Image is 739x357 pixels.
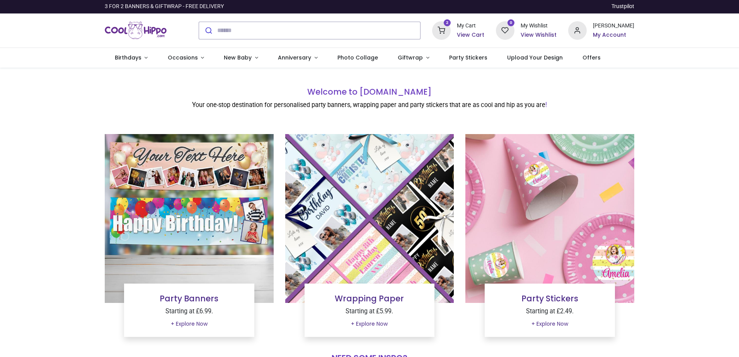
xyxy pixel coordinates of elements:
[307,86,432,97] font: Welcome to [DOMAIN_NAME]
[444,19,451,27] sup: 2
[335,293,404,304] a: Wrapping Paper
[496,27,514,33] a: 0
[346,318,393,331] a: + Explore Now
[105,3,224,10] div: 3 FOR 2 BANNERS & GIFTWRAP - FREE DELIVERY
[214,48,268,68] a: New Baby
[491,307,609,316] p: Starting at £2.49.
[593,22,634,30] div: [PERSON_NAME]
[224,54,252,61] span: New Baby
[337,54,378,61] span: Photo Collage
[521,31,557,39] a: View Wishlist
[593,31,634,39] a: My Account
[311,307,429,316] p: Starting at £5.99.
[449,54,487,61] span: Party Stickers
[521,22,557,30] div: My Wishlist
[432,27,451,33] a: 2
[199,22,217,39] button: Submit
[105,20,167,41] a: Logo of Cool Hippo
[166,318,213,331] a: + Explore Now
[457,22,484,30] div: My Cart
[526,318,573,331] a: + Explore Now
[582,54,601,61] span: Offers
[521,293,578,304] a: Party Stickers
[457,31,484,39] a: View Cart
[158,48,214,68] a: Occasions
[192,101,545,109] font: Your one-stop destination for personalised party banners, wrapping paper and party stickers that ...
[105,20,167,41] img: Cool Hippo
[160,293,218,304] a: Party Banners
[130,307,248,316] p: Starting at £6.99.
[507,54,563,61] span: Upload Your Design
[507,19,515,27] sup: 0
[105,48,158,68] a: Birthdays
[168,54,198,61] span: Occasions
[545,101,547,109] font: !
[268,48,327,68] a: Anniversary
[278,54,311,61] span: Anniversary
[388,48,439,68] a: Giftwrap
[611,3,634,10] a: Trustpilot
[115,54,141,61] span: Birthdays
[398,54,423,61] span: Giftwrap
